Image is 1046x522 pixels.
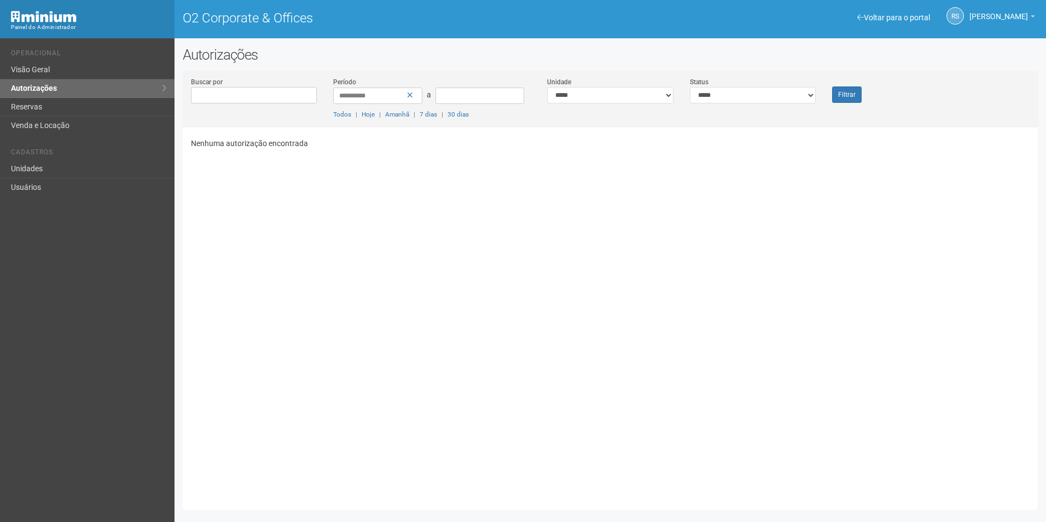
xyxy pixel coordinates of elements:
span: | [414,111,415,118]
h2: Autorizações [183,47,1038,63]
span: | [379,111,381,118]
a: Hoje [362,111,375,118]
a: [PERSON_NAME] [969,14,1035,22]
a: 7 dias [420,111,437,118]
a: Todos [333,111,351,118]
span: | [356,111,357,118]
li: Operacional [11,49,166,61]
span: Rayssa Soares Ribeiro [969,2,1028,21]
label: Unidade [547,77,571,87]
img: Minium [11,11,77,22]
li: Cadastros [11,148,166,160]
span: | [441,111,443,118]
a: Voltar para o portal [857,13,930,22]
div: Painel do Administrador [11,22,166,32]
a: RS [946,7,964,25]
label: Status [690,77,708,87]
a: Amanhã [385,111,409,118]
h1: O2 Corporate & Offices [183,11,602,25]
a: 30 dias [448,111,469,118]
label: Período [333,77,356,87]
button: Filtrar [832,86,862,103]
p: Nenhuma autorização encontrada [191,138,1030,148]
label: Buscar por [191,77,223,87]
span: a [427,90,431,99]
